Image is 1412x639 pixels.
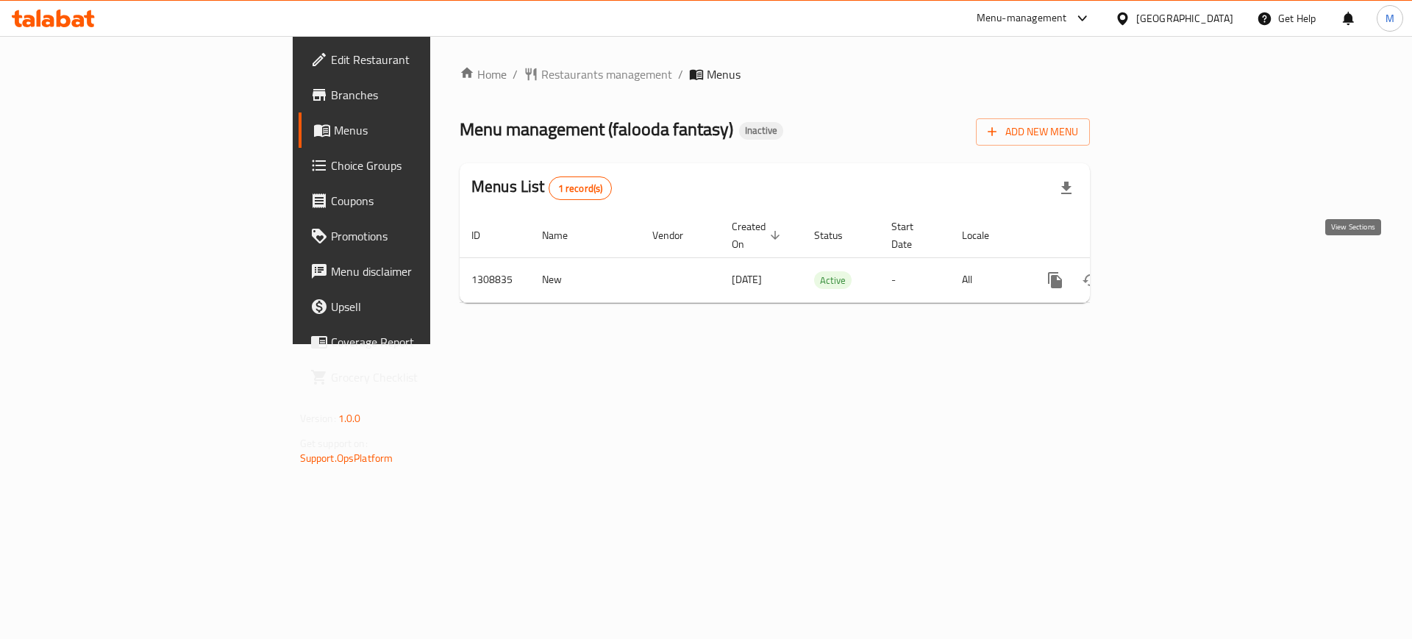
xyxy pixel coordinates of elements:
[331,298,517,315] span: Upsell
[299,148,529,183] a: Choice Groups
[331,157,517,174] span: Choice Groups
[300,409,336,428] span: Version:
[1136,10,1233,26] div: [GEOGRAPHIC_DATA]
[299,360,529,395] a: Grocery Checklist
[331,368,517,386] span: Grocery Checklist
[976,118,1090,146] button: Add New Menu
[524,65,672,83] a: Restaurants management
[739,124,783,137] span: Inactive
[471,176,612,200] h2: Menus List
[460,113,733,146] span: Menu management ( falooda fantasy )
[739,122,783,140] div: Inactive
[299,183,529,218] a: Coupons
[300,449,393,468] a: Support.OpsPlatform
[331,263,517,280] span: Menu disclaimer
[299,42,529,77] a: Edit Restaurant
[1038,263,1073,298] button: more
[652,226,702,244] span: Vendor
[1049,171,1084,206] div: Export file
[732,270,762,289] span: [DATE]
[549,182,612,196] span: 1 record(s)
[299,218,529,254] a: Promotions
[299,289,529,324] a: Upsell
[707,65,741,83] span: Menus
[1386,10,1394,26] span: M
[1073,263,1108,298] button: Change Status
[299,254,529,289] a: Menu disclaimer
[988,123,1078,141] span: Add New Menu
[530,257,641,302] td: New
[814,226,862,244] span: Status
[299,113,529,148] a: Menus
[331,51,517,68] span: Edit Restaurant
[460,65,1090,83] nav: breadcrumb
[962,226,1008,244] span: Locale
[549,176,613,200] div: Total records count
[732,218,785,253] span: Created On
[299,324,529,360] a: Coverage Report
[460,213,1191,303] table: enhanced table
[338,409,361,428] span: 1.0.0
[814,271,852,289] div: Active
[331,86,517,104] span: Branches
[1026,213,1191,258] th: Actions
[334,121,517,139] span: Menus
[891,218,933,253] span: Start Date
[977,10,1067,27] div: Menu-management
[541,65,672,83] span: Restaurants management
[814,272,852,289] span: Active
[542,226,587,244] span: Name
[331,333,517,351] span: Coverage Report
[471,226,499,244] span: ID
[299,77,529,113] a: Branches
[880,257,950,302] td: -
[678,65,683,83] li: /
[331,192,517,210] span: Coupons
[331,227,517,245] span: Promotions
[300,434,368,453] span: Get support on:
[950,257,1026,302] td: All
